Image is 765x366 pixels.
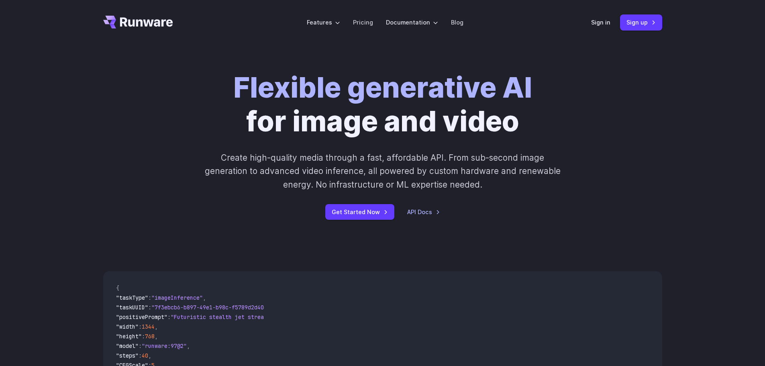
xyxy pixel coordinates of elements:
strong: Flexible generative AI [233,70,532,104]
label: Features [307,18,340,27]
a: API Docs [407,207,440,217]
span: : [139,342,142,350]
span: "model" [116,342,139,350]
span: { [116,284,119,292]
span: "steps" [116,352,139,359]
span: "width" [116,323,139,330]
span: "Futuristic stealth jet streaking through a neon-lit cityscape with glowing purple exhaust" [171,313,463,321]
label: Documentation [386,18,438,27]
span: , [155,333,158,340]
span: 40 [142,352,148,359]
h1: for image and video [233,71,532,138]
span: 768 [145,333,155,340]
a: Sign in [591,18,610,27]
p: Create high-quality media through a fast, affordable API. From sub-second image generation to adv... [204,151,561,191]
a: Go to / [103,16,173,29]
span: : [142,333,145,340]
a: Pricing [353,18,373,27]
span: "taskUUID" [116,304,148,311]
span: "7f3ebcb6-b897-49e1-b98c-f5789d2d40d7" [151,304,273,311]
span: , [187,342,190,350]
span: "runware:97@2" [142,342,187,350]
a: Sign up [620,14,662,30]
a: Get Started Now [325,204,394,220]
a: Blog [451,18,463,27]
span: "imageInference" [151,294,203,301]
span: 1344 [142,323,155,330]
span: , [203,294,206,301]
span: : [148,304,151,311]
span: "positivePrompt" [116,313,167,321]
span: , [155,323,158,330]
span: : [139,352,142,359]
span: : [139,323,142,330]
span: : [148,294,151,301]
span: , [148,352,151,359]
span: : [167,313,171,321]
span: "taskType" [116,294,148,301]
span: "height" [116,333,142,340]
